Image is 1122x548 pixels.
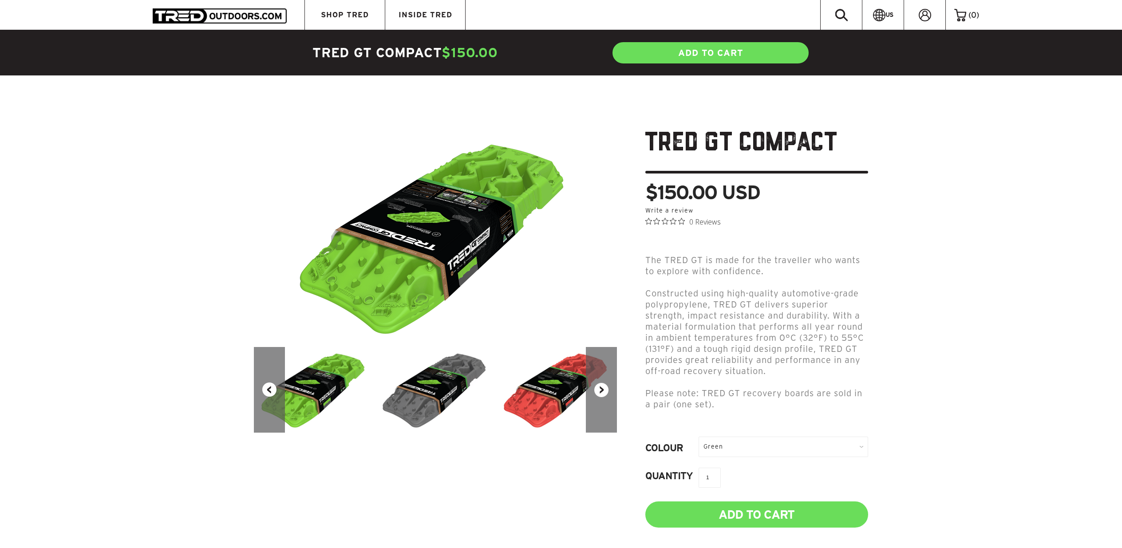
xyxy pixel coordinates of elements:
img: TREDGTCompact-IsoPackedViewGreen_700x.png [280,128,591,347]
span: 0 Reviews [689,215,721,228]
button: Previous [254,347,285,433]
span: ( ) [968,11,979,19]
span: 0 [971,11,976,19]
button: Next [586,347,617,433]
button: Rated 0 out of 5 stars from 0 reviews. Jump to reviews. [645,215,721,228]
a: ADD TO CART [612,41,810,64]
p: The TRED GT is made for the traveller who wants to explore with confidence. [645,255,868,277]
span: Constructed using high-quality automotive-grade polypropylene, TRED GT delivers superior strength... [645,288,864,376]
img: cart-icon [954,9,966,21]
label: Quantity [645,471,699,484]
img: TREDGTCompact-IsoPackedViewRed_300x.png [496,347,617,433]
span: INSIDE TRED [399,11,452,19]
input: Add to Cart [645,501,868,528]
img: TRED Outdoors America [153,8,287,23]
a: Write a review [645,207,693,214]
span: $150.00 [442,45,498,60]
h1: TRED GT Compact [645,128,868,173]
h4: TRED GT Compact [312,44,561,62]
img: TREDGTCompact-IsoPackedViewGreen_300x.png [254,347,375,433]
span: Please note: TRED GT recovery boards are sold in a pair (one set). [645,388,862,409]
label: Colour [645,443,699,456]
span: SHOP TRED [321,11,369,19]
div: Green [699,437,868,457]
img: TREDGTCompact-IsoPackedViewGunGrey_300x.png [375,347,496,433]
span: $150.00 USD [645,182,760,202]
